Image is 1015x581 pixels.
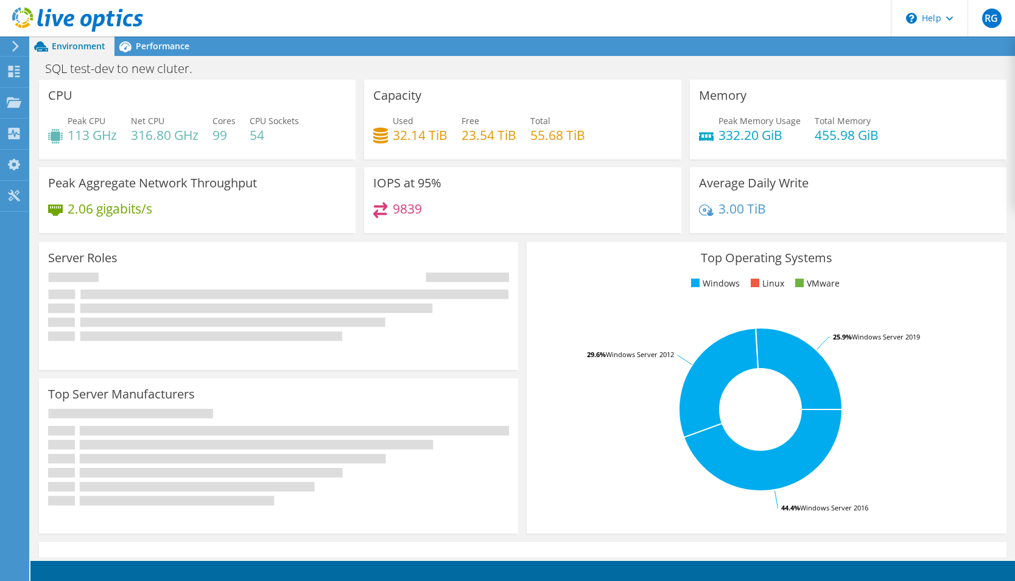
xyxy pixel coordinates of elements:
[688,277,740,290] li: Windows
[815,128,879,142] h4: 455.98 GiB
[48,89,72,102] h3: CPU
[373,176,441,190] h3: IOPS at 95%
[131,128,198,142] h4: 316.80 GHz
[212,128,236,142] h4: 99
[800,503,868,512] tspan: Windows Server 2016
[606,350,674,359] tspan: Windows Server 2012
[781,503,800,512] tspan: 44.4%
[462,115,479,127] span: Free
[718,115,801,127] span: Peak Memory Usage
[68,202,152,215] h4: 2.06 gigabits/s
[68,128,117,142] h4: 113 GHz
[40,62,211,75] h1: SQL test-dev to new cluter.
[462,128,516,142] h4: 23.54 TiB
[68,115,105,127] span: Peak CPU
[748,277,784,290] li: Linux
[982,9,1002,28] span: RG
[373,89,421,102] h3: Capacity
[815,115,871,127] span: Total Memory
[718,128,801,142] h4: 332.20 GiB
[699,176,809,190] h3: Average Daily Write
[852,332,920,341] tspan: Windows Server 2019
[48,176,257,190] h3: Peak Aggregate Network Throughput
[833,332,852,341] tspan: 25.9%
[48,251,118,265] h3: Server Roles
[718,202,766,215] h4: 3.00 TiB
[530,115,550,127] span: Total
[536,251,997,265] h3: Top Operating Systems
[212,115,236,127] span: Cores
[530,128,585,142] h4: 55.68 TiB
[393,202,422,215] h4: 9839
[250,128,299,142] h4: 54
[52,40,105,52] span: Environment
[792,277,840,290] li: VMware
[48,388,195,401] h3: Top Server Manufacturers
[393,128,448,142] h4: 32.14 TiB
[131,115,164,127] span: Net CPU
[136,40,189,52] span: Performance
[393,115,413,127] span: Used
[699,89,746,102] h3: Memory
[250,115,299,127] span: CPU Sockets
[906,13,917,24] svg: \n
[587,350,606,359] tspan: 29.6%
